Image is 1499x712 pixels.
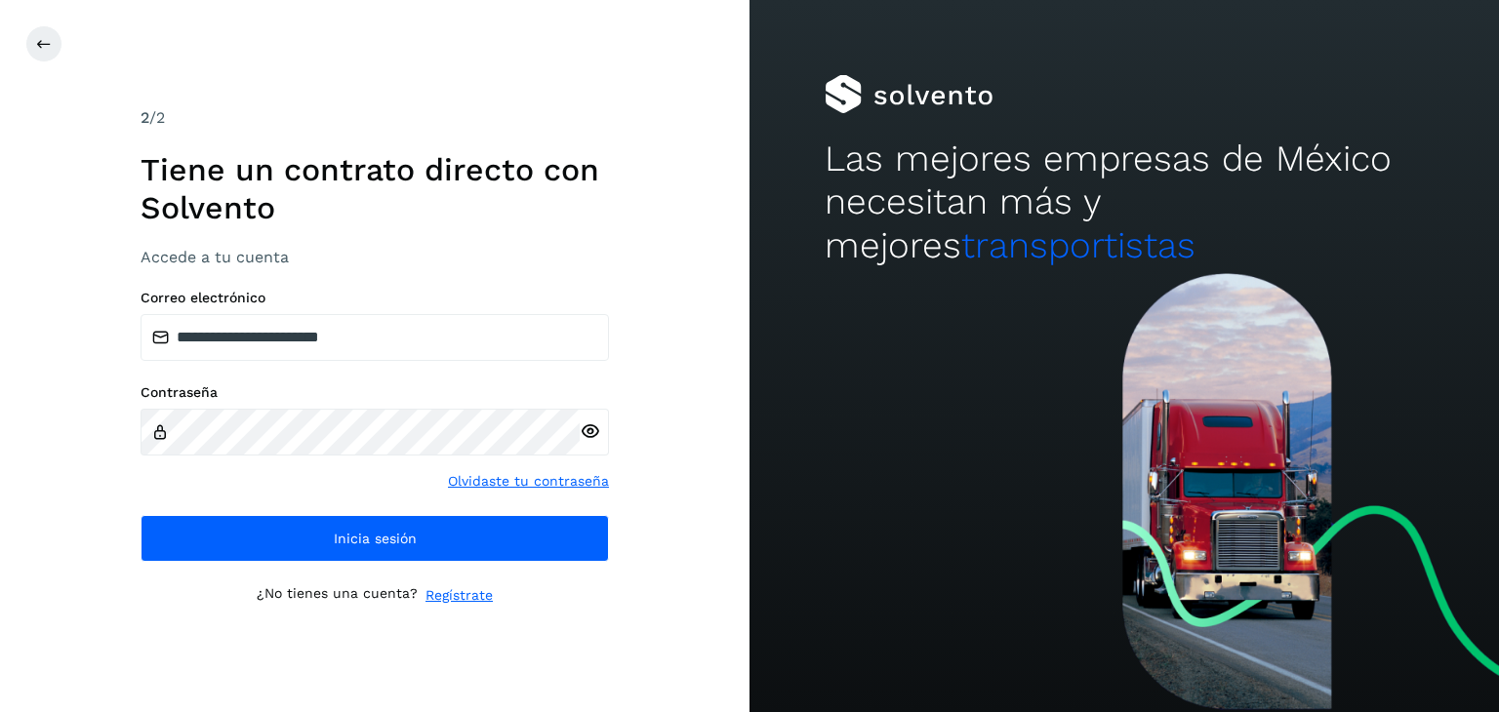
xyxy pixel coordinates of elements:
[141,106,609,130] div: /2
[825,138,1424,267] h2: Las mejores empresas de México necesitan más y mejores
[141,290,609,306] label: Correo electrónico
[141,384,609,401] label: Contraseña
[141,151,609,226] h1: Tiene un contrato directo con Solvento
[141,108,149,127] span: 2
[961,224,1195,266] span: transportistas
[141,515,609,562] button: Inicia sesión
[334,532,417,545] span: Inicia sesión
[257,585,418,606] p: ¿No tienes una cuenta?
[448,471,609,492] a: Olvidaste tu contraseña
[425,585,493,606] a: Regístrate
[141,248,609,266] h3: Accede a tu cuenta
